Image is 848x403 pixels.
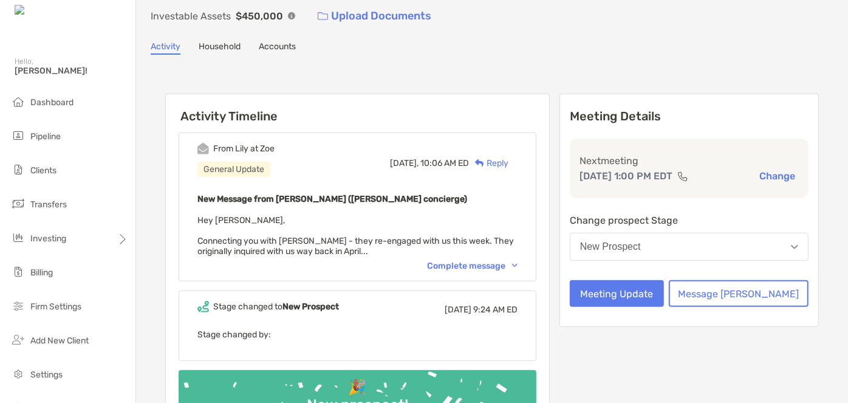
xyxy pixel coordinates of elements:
img: communication type [677,171,688,181]
b: New Prospect [282,301,339,312]
p: $450,000 [236,9,283,24]
img: clients icon [11,162,26,177]
button: Change [756,170,799,182]
div: From Lily at Zoe [213,143,275,154]
span: Dashboard [30,97,74,108]
img: firm-settings icon [11,298,26,313]
img: pipeline icon [11,128,26,143]
span: Add New Client [30,336,89,346]
img: Reply icon [475,159,484,167]
span: [DATE], [390,158,419,168]
p: Change prospect Stage [570,213,809,228]
span: [DATE] [445,305,471,315]
div: 🎉 [344,379,372,396]
img: button icon [318,12,328,21]
img: transfers icon [11,196,26,211]
span: 9:24 AM ED [473,305,518,315]
a: Household [199,41,241,55]
div: Complete message [427,261,518,271]
img: billing icon [11,264,26,279]
span: Transfers [30,199,67,210]
p: Investable Assets [151,9,231,24]
img: settings icon [11,367,26,381]
p: Meeting Details [570,109,809,124]
div: Reply [469,157,508,170]
span: [PERSON_NAME]! [15,66,128,76]
span: Pipeline [30,131,61,142]
button: Meeting Update [570,280,664,307]
p: Next meeting [580,153,799,168]
a: Activity [151,41,180,55]
span: Clients [30,165,56,176]
span: Firm Settings [30,301,81,312]
img: dashboard icon [11,94,26,109]
a: Accounts [259,41,296,55]
a: Upload Documents [310,3,439,29]
b: New Message from [PERSON_NAME] ([PERSON_NAME] concierge) [197,194,467,204]
img: Chevron icon [512,264,518,267]
span: Settings [30,370,63,380]
span: Billing [30,267,53,278]
button: New Prospect [570,233,809,261]
img: Zoe Logo [15,5,66,16]
img: Open dropdown arrow [791,245,798,249]
img: Info Icon [288,12,295,19]
img: Event icon [197,301,209,312]
div: Stage changed to [213,301,339,312]
div: New Prospect [580,241,641,252]
button: Message [PERSON_NAME] [669,280,809,307]
span: Hey [PERSON_NAME], Connecting you with [PERSON_NAME] - they re-engaged with us this week. They or... [197,215,514,257]
div: General Update [197,162,270,177]
span: Investing [30,233,66,244]
img: investing icon [11,230,26,245]
p: [DATE] 1:00 PM EDT [580,168,672,184]
img: Event icon [197,143,209,154]
p: Stage changed by: [197,327,518,342]
span: 10:06 AM ED [420,158,469,168]
h6: Activity Timeline [166,94,549,123]
img: add_new_client icon [11,332,26,347]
